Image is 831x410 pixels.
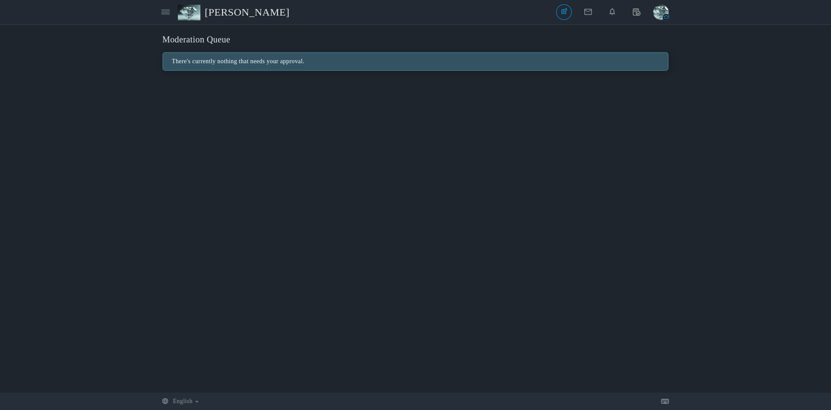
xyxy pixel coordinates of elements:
[173,398,193,404] span: English
[178,2,296,22] a: [PERSON_NAME]
[162,33,230,45] h2: Moderation Queue
[653,4,669,20] img: crop_-2.jpg
[178,5,205,20] img: icon.jpg
[205,2,296,22] span: [PERSON_NAME]
[163,52,668,71] div: There's currently nothing that needs your approval.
